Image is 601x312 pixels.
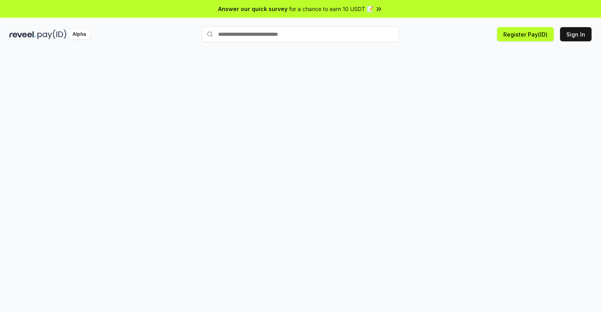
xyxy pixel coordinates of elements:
[218,5,288,13] span: Answer our quick survey
[289,5,373,13] span: for a chance to earn 10 USDT 📝
[9,30,36,39] img: reveel_dark
[560,27,592,41] button: Sign In
[68,30,90,39] div: Alpha
[497,27,554,41] button: Register Pay(ID)
[37,30,67,39] img: pay_id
